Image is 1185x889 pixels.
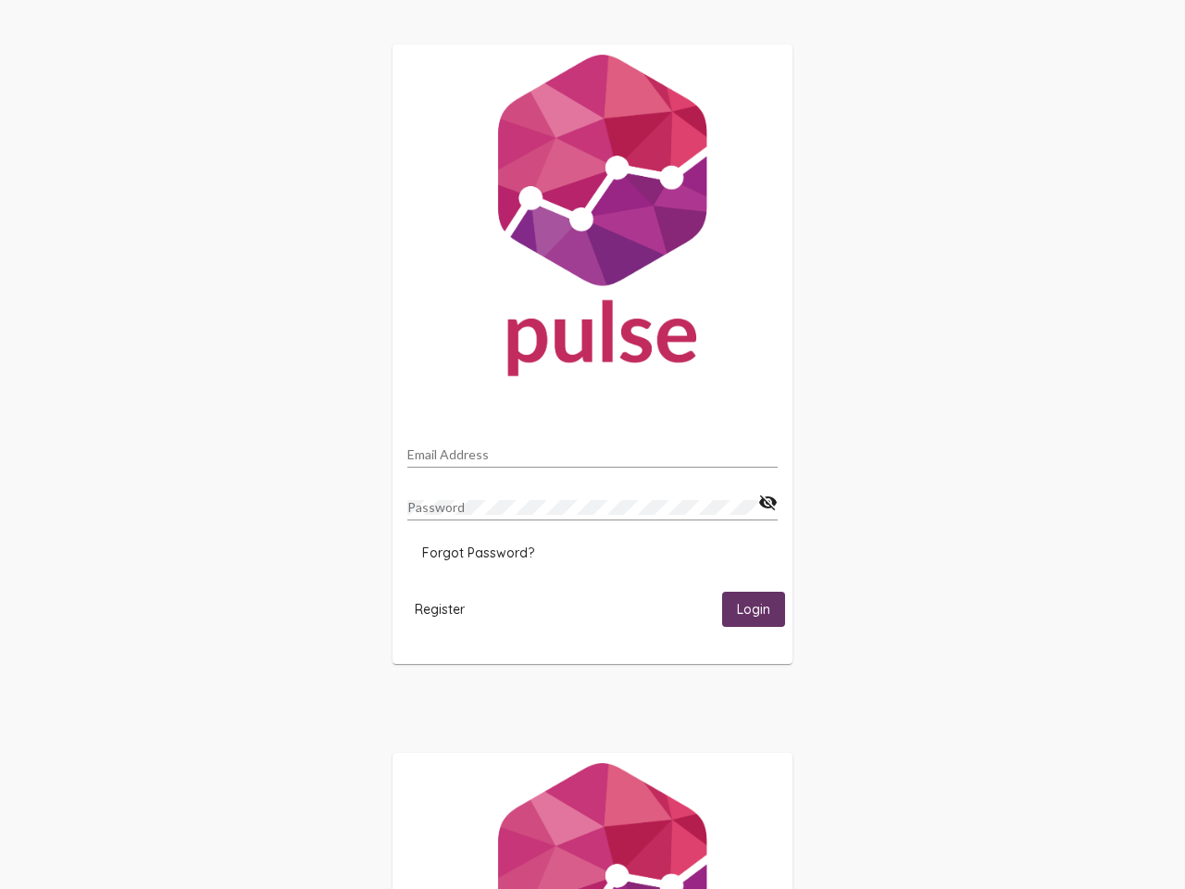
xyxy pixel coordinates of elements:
span: Login [737,602,770,619]
button: Forgot Password? [407,536,549,570]
img: Pulse For Good Logo [393,44,792,394]
span: Forgot Password? [422,545,534,561]
mat-icon: visibility_off [758,492,778,514]
button: Login [722,592,785,626]
button: Register [400,592,480,626]
span: Register [415,601,465,618]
